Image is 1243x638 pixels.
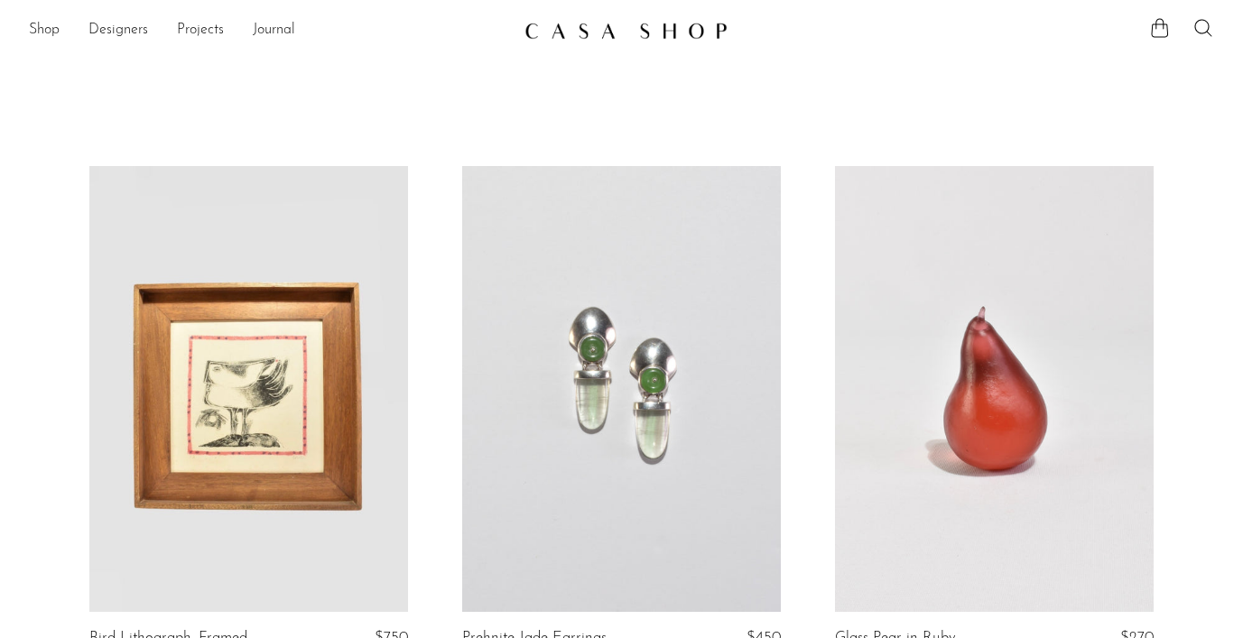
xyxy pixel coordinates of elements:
[29,15,510,46] ul: NEW HEADER MENU
[253,19,295,42] a: Journal
[29,19,60,42] a: Shop
[177,19,224,42] a: Projects
[29,15,510,46] nav: Desktop navigation
[88,19,148,42] a: Designers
